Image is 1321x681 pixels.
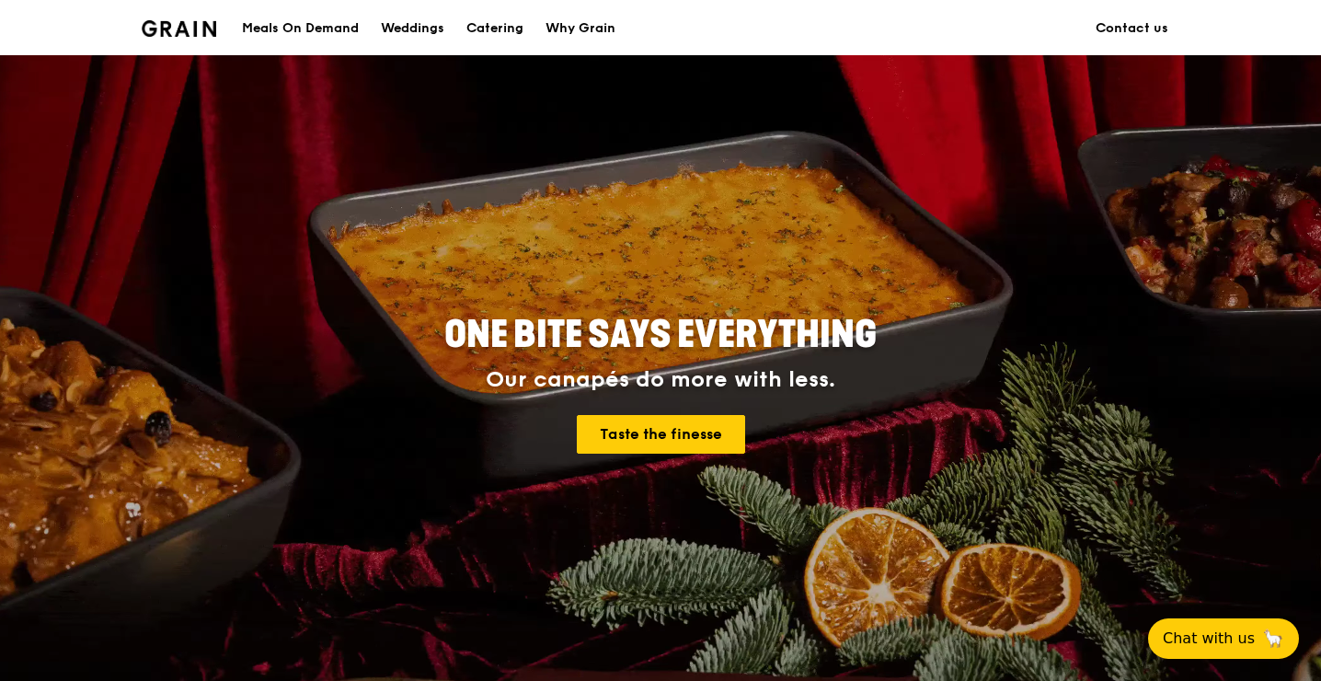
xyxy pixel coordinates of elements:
[142,20,216,37] img: Grain
[1085,1,1179,56] a: Contact us
[329,367,992,393] div: Our canapés do more with less.
[1262,628,1284,650] span: 🦙
[1148,618,1299,659] button: Chat with us🦙
[242,1,359,56] div: Meals On Demand
[455,1,534,56] a: Catering
[1163,628,1255,650] span: Chat with us
[577,415,745,454] a: Taste the finesse
[466,1,523,56] div: Catering
[534,1,626,56] a: Why Grain
[546,1,615,56] div: Why Grain
[370,1,455,56] a: Weddings
[381,1,444,56] div: Weddings
[444,313,877,357] span: ONE BITE SAYS EVERYTHING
